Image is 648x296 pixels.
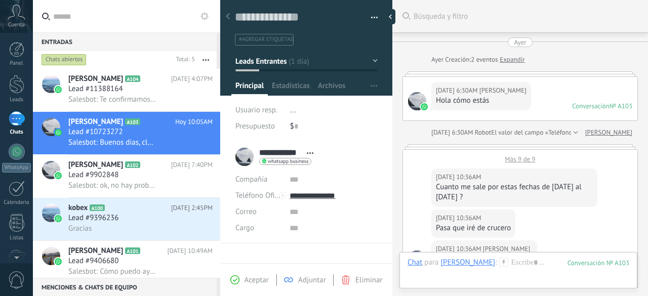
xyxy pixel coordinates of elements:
button: Correo [235,204,257,220]
img: icon [55,86,62,93]
span: Cesar Davila [408,250,426,269]
img: icon [55,172,62,179]
a: avataricon[PERSON_NAME]A103Hoy 10:05AMLead #10723272Salesbot: Buenos dias, claro que si. Vamos a ... [33,112,220,154]
span: A102 [125,161,140,168]
span: A101 [125,247,140,254]
span: El valor del campo «Teléfono» [491,128,576,138]
span: [DATE] 10:49AM [167,246,213,256]
span: #agregar etiquetas [239,36,293,43]
span: Búsqueda y filtro [414,12,638,21]
span: [PERSON_NAME] [68,160,123,170]
button: Teléfono Oficina [235,188,282,204]
a: avataricon[PERSON_NAME]A104[DATE] 4:07PMLead #11388164Salesbot: Te confirmamos también que la Tig... [33,69,220,111]
a: avatariconkobexA100[DATE] 2:45PMLead #9396236Gracias [33,198,220,240]
span: Hoy 10:05AM [175,117,213,127]
img: waba.svg [421,103,428,110]
span: Salesbot: Buenos dias, claro que si. Vamos a coordinar. [68,138,157,147]
span: para [424,258,438,268]
div: № A103 [610,102,632,110]
div: [DATE] 10:36AM [436,172,483,182]
span: Eliminar [355,275,382,285]
span: [DATE] 2:45PM [171,203,213,213]
span: Correo [235,207,257,217]
div: [DATE] 6:30AM [431,128,475,138]
div: [DATE] 6:30AM [436,86,479,96]
span: Aceptar [245,275,269,285]
div: Entradas [33,32,217,51]
span: Usuario resp. [235,105,277,115]
div: Conversación [572,102,610,110]
div: Total: 5 [172,55,195,65]
div: Presupuesto [235,118,282,135]
span: Salesbot: ok, no hay problema! cuentas con nosotros para lo que necesites. [68,181,157,190]
span: Lead #10723272 [68,127,123,137]
div: Ayer [514,37,526,47]
span: Robot [475,128,491,137]
span: Salesbot: Te confirmamos también que la Tiguan si tiene mas volumen que la Nissan Rouge para capa... [68,95,157,104]
div: Listas [2,235,31,241]
span: : [495,258,497,268]
span: [DATE] 4:07PM [171,74,213,84]
span: A103 [125,118,140,125]
span: Cesar Davila [408,92,426,110]
span: Estadísticas [272,81,310,96]
div: Menciones & Chats de equipo [33,278,217,296]
a: avataricon[PERSON_NAME]A101[DATE] 10:49AMLead #9406680Salesbot: Cómo puedo ayudarte ? [33,241,220,283]
div: 103 [568,259,629,267]
div: Ocultar [385,9,395,24]
span: Teléfono Oficina [235,191,288,200]
span: Presupuesto [235,121,275,131]
div: Compañía [235,172,282,188]
img: icon [55,258,62,265]
span: Lead #9902848 [68,170,118,180]
a: [PERSON_NAME] [585,128,632,138]
span: [PERSON_NAME] [68,246,123,256]
div: Más 9 de 9 [403,150,637,163]
span: Principal [235,81,264,96]
div: Usuario resp. [235,102,282,118]
span: Adjuntar [298,275,326,285]
span: A100 [90,204,104,211]
div: Cuanto me sale por estas fechas de [DATE] al [DATE] ? [436,182,593,202]
div: Chats abiertos [42,54,87,66]
span: A104 [125,75,140,82]
span: Archivos [318,81,345,96]
span: 2 eventos [471,55,498,65]
span: Cargo [235,224,254,232]
div: Pasa que iré de crucero [436,223,511,233]
div: [DATE] 10:36AM [436,244,483,254]
img: icon [55,129,62,136]
span: [DATE] 7:40PM [171,160,213,170]
div: Hola cómo estás [436,96,526,106]
div: $ [290,118,378,135]
span: Cesar Davila [479,86,526,96]
div: Creación: [431,55,524,65]
span: Cesar Davila [483,244,530,254]
a: avataricon[PERSON_NAME]A102[DATE] 7:40PMLead #9902848Salesbot: ok, no hay problema! cuentas con n... [33,155,220,197]
span: whatsapp business [268,159,308,164]
img: icon [55,215,62,222]
div: Panel [2,60,31,67]
span: [PERSON_NAME] [68,74,123,84]
div: Leads [2,97,31,103]
a: Expandir [500,55,524,65]
span: Cuenta [8,22,25,28]
span: [PERSON_NAME] [68,117,123,127]
span: Salesbot: Cómo puedo ayudarte ? [68,267,157,276]
button: Más [195,51,217,69]
span: Gracias [68,224,92,233]
span: Lead #11388164 [68,84,123,94]
span: Lead #9396236 [68,213,118,223]
span: Lead #9406680 [68,256,118,266]
div: Ayer [431,55,445,65]
div: Cesar Davila [440,258,495,267]
div: Calendario [2,199,31,206]
div: WhatsApp [2,163,31,173]
span: ... [290,105,296,115]
div: [DATE] 10:36AM [436,213,483,223]
div: Chats [2,129,31,136]
span: kobex [68,203,88,213]
div: Cargo [235,220,282,236]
